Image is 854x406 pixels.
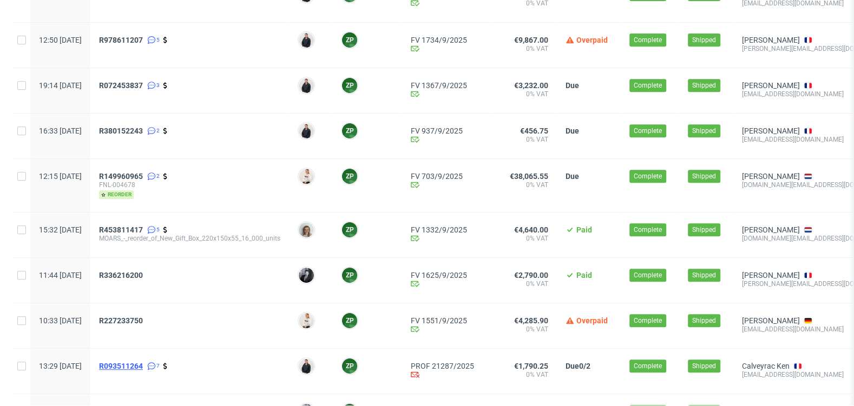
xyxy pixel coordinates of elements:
span: Complete [634,225,662,235]
span: €4,285.90 [514,316,548,325]
img: Monika Poźniak [299,222,314,237]
span: Due [566,127,579,135]
span: R072453837 [99,81,143,90]
a: 7 [145,362,160,370]
a: R978611207 [99,36,145,44]
figcaption: ZP [342,169,357,184]
a: FV 937/9/2025 [411,127,481,135]
span: Shipped [692,81,716,90]
span: Shipped [692,225,716,235]
a: 5 [145,36,160,44]
span: 3 [156,81,160,90]
figcaption: ZP [342,123,357,138]
a: FV 1367/9/2025 [411,81,481,90]
span: 0% VAT [498,44,548,53]
span: Complete [634,316,662,325]
span: €4,640.00 [514,225,548,234]
a: [PERSON_NAME] [742,225,800,234]
a: Calveyrac Ken [742,362,790,370]
a: [PERSON_NAME] [742,81,800,90]
span: R149960965 [99,172,143,181]
span: R227233750 [99,316,143,325]
a: FV 1734/9/2025 [411,36,481,44]
span: Shipped [692,35,716,45]
a: 3 [145,81,160,90]
a: FV 1625/9/2025 [411,271,481,279]
span: 0% VAT [498,370,548,379]
a: R093511264 [99,362,145,370]
img: Adrian Margula [299,78,314,93]
a: FV 1551/9/2025 [411,316,481,325]
span: Complete [634,361,662,371]
span: Overpaid [576,36,608,44]
span: 5 [156,225,160,234]
span: MOARS_-_reorder_of_New_Gift_Box_220x150x55_16_000_units [99,234,280,243]
a: R336216200 [99,271,145,279]
img: Adrian Margula [299,123,314,138]
span: 0% VAT [498,325,548,334]
span: Complete [634,81,662,90]
span: 0/2 [579,362,590,370]
img: Mari Fok [299,169,314,184]
span: 16:33 [DATE] [39,127,82,135]
a: FV 703/9/2025 [411,172,481,181]
span: R380152243 [99,127,143,135]
span: 10:33 [DATE] [39,316,82,325]
span: R336216200 [99,271,143,279]
span: 5 [156,36,160,44]
span: 0% VAT [498,181,548,189]
a: [PERSON_NAME] [742,36,800,44]
span: Shipped [692,361,716,371]
span: €38,065.55 [510,172,548,181]
span: Complete [634,35,662,45]
img: Adrian Margula [299,32,314,48]
span: 0% VAT [498,135,548,144]
figcaption: ZP [342,32,357,48]
span: Shipped [692,316,716,325]
span: reorder [99,190,134,199]
img: Mari Fok [299,313,314,328]
img: Adrian Margula [299,358,314,374]
span: 2 [156,172,160,181]
a: R072453837 [99,81,145,90]
a: R149960965 [99,172,145,181]
a: 5 [145,225,160,234]
span: R978611207 [99,36,143,44]
figcaption: ZP [342,222,357,237]
span: Shipped [692,270,716,280]
span: €2,790.00 [514,271,548,279]
span: Complete [634,270,662,280]
a: 2 [145,172,160,181]
span: Paid [576,225,592,234]
span: €456.75 [520,127,548,135]
span: Due [566,172,579,181]
a: FV 1332/9/2025 [411,225,481,234]
span: 2 [156,127,160,135]
span: Shipped [692,171,716,181]
a: [PERSON_NAME] [742,172,800,181]
span: €3,232.00 [514,81,548,90]
a: [PERSON_NAME] [742,127,800,135]
figcaption: ZP [342,358,357,374]
a: PROF 21287/2025 [411,362,481,370]
a: R453811417 [99,225,145,234]
span: 0% VAT [498,90,548,98]
a: R227233750 [99,316,145,325]
span: 12:15 [DATE] [39,172,82,181]
a: [PERSON_NAME] [742,271,800,279]
span: Paid [576,271,592,279]
span: 7 [156,362,160,370]
span: R093511264 [99,362,143,370]
img: Philippe Dubuy [299,268,314,283]
span: €9,867.00 [514,36,548,44]
figcaption: ZP [342,313,357,328]
span: 0% VAT [498,234,548,243]
span: R453811417 [99,225,143,234]
span: Complete [634,126,662,136]
figcaption: ZP [342,78,357,93]
span: Shipped [692,126,716,136]
span: 19:14 [DATE] [39,81,82,90]
span: €1,790.25 [514,362,548,370]
a: R380152243 [99,127,145,135]
span: 0% VAT [498,279,548,288]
